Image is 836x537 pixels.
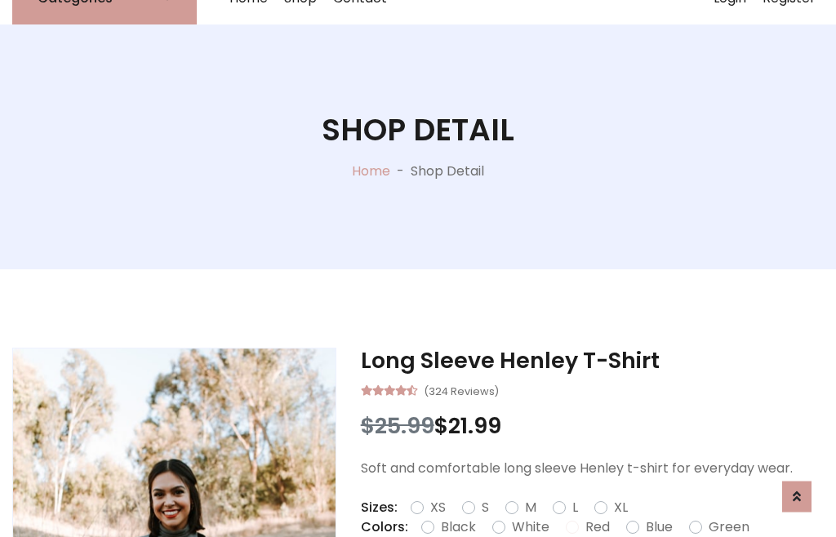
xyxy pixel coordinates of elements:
[411,162,484,181] p: Shop Detail
[482,498,489,517] label: S
[646,517,673,537] label: Blue
[512,517,549,537] label: White
[441,517,476,537] label: Black
[709,517,749,537] label: Green
[525,498,536,517] label: M
[572,498,578,517] label: L
[361,517,408,537] p: Colors:
[361,411,434,441] span: $25.99
[322,112,514,149] h1: Shop Detail
[361,413,824,439] h3: $
[352,162,390,180] a: Home
[424,380,499,400] small: (324 Reviews)
[448,411,501,441] span: 21.99
[361,348,824,374] h3: Long Sleeve Henley T-Shirt
[361,459,824,478] p: Soft and comfortable long sleeve Henley t-shirt for everyday wear.
[585,517,610,537] label: Red
[614,498,628,517] label: XL
[390,162,411,181] p: -
[361,498,398,517] p: Sizes:
[430,498,446,517] label: XS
